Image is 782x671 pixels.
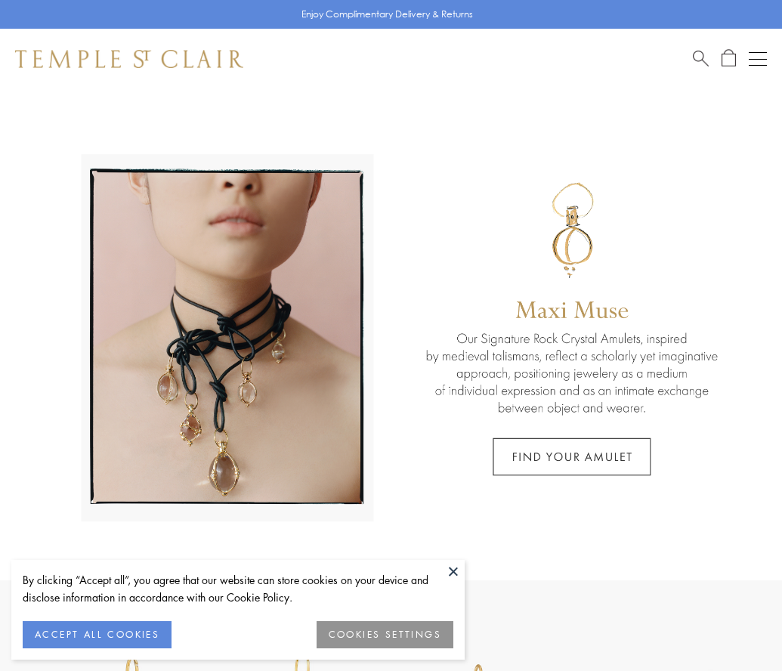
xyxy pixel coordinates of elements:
img: Temple St. Clair [15,50,243,68]
button: ACCEPT ALL COOKIES [23,621,172,648]
a: Open Shopping Bag [722,49,736,68]
a: Search [693,49,709,68]
button: Open navigation [749,50,767,68]
div: By clicking “Accept all”, you agree that our website can store cookies on your device and disclos... [23,571,453,606]
button: COOKIES SETTINGS [317,621,453,648]
p: Enjoy Complimentary Delivery & Returns [301,7,473,22]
